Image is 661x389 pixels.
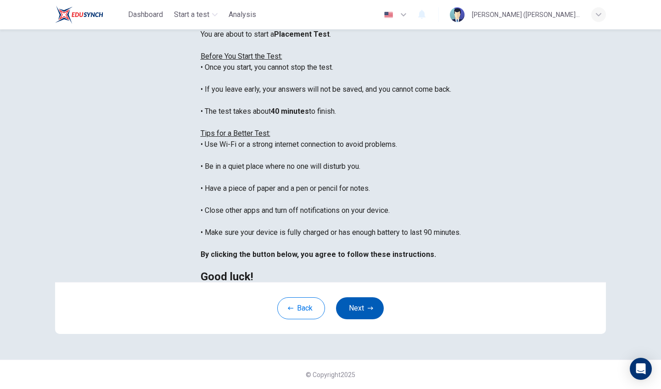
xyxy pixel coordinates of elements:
span: Start a test [174,9,209,20]
button: Start a test [170,6,221,23]
div: You are about to start a . • Once you start, you cannot stop the test. • If you leave early, your... [201,29,461,282]
b: Placement Test [274,30,330,39]
img: Profile picture [450,7,465,22]
u: Tips for a Better Test: [201,129,270,138]
span: Dashboard [128,9,163,20]
img: EduSynch logo [55,6,103,24]
div: [PERSON_NAME] ([PERSON_NAME]) [PERSON_NAME] [472,9,580,20]
u: Before You Start the Test: [201,52,282,61]
b: 40 minutes [271,107,309,116]
button: Analysis [225,6,260,23]
b: By clicking the button below, you agree to follow these instructions. [201,250,436,259]
h2: Good luck! [201,271,461,282]
button: Next [336,297,384,319]
div: Open Intercom Messenger [630,358,652,380]
a: EduSynch logo [55,6,124,24]
button: Back [277,297,325,319]
img: en [383,11,394,18]
span: Analysis [229,9,256,20]
button: Dashboard [124,6,167,23]
span: © Copyright 2025 [306,371,355,378]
